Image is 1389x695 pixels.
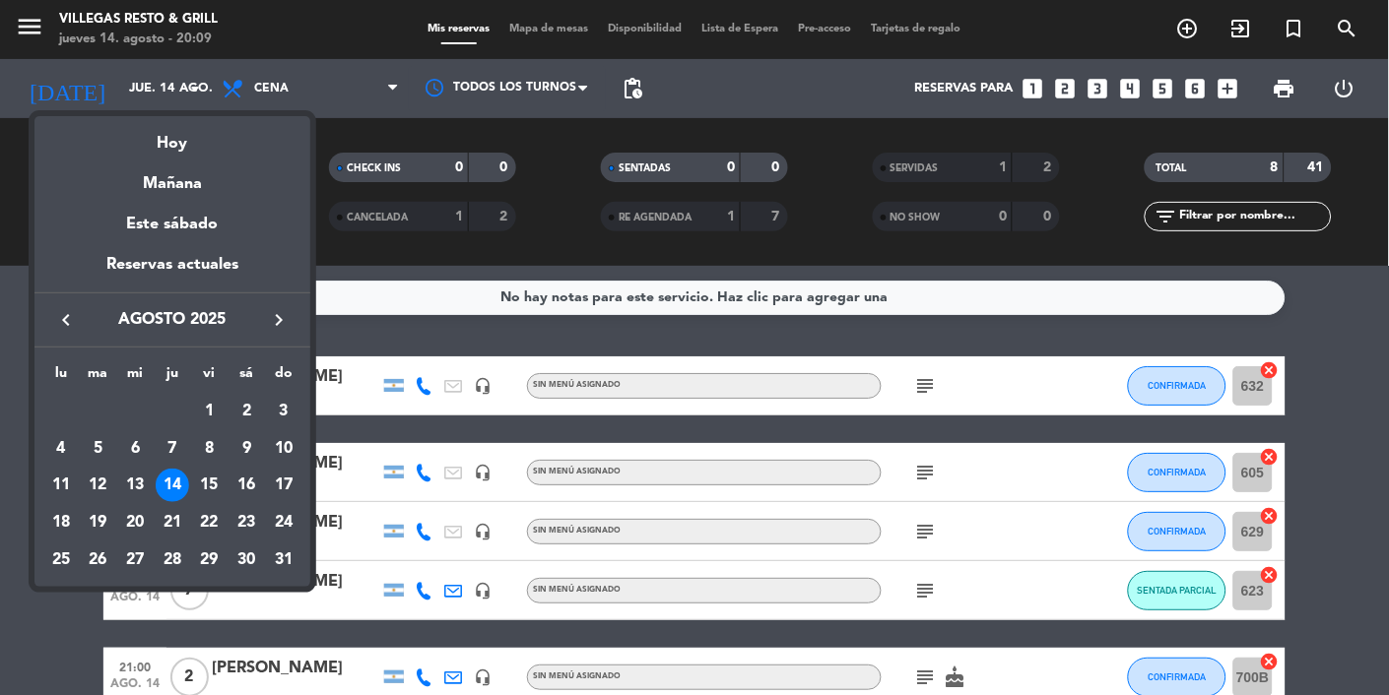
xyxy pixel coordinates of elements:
td: 12 de agosto de 2025 [80,467,117,504]
div: 11 [44,469,78,502]
div: 15 [193,469,227,502]
td: 21 de agosto de 2025 [154,504,191,541]
div: 21 [156,506,189,539]
div: 26 [82,543,115,577]
td: 30 de agosto de 2025 [228,541,265,579]
td: 10 de agosto de 2025 [265,430,302,468]
div: 17 [267,469,300,502]
button: keyboard_arrow_right [261,307,297,333]
div: 4 [44,432,78,466]
td: 9 de agosto de 2025 [228,430,265,468]
td: 25 de agosto de 2025 [42,541,80,579]
td: 27 de agosto de 2025 [116,541,154,579]
th: lunes [42,362,80,393]
div: 14 [156,469,189,502]
div: 8 [193,432,227,466]
div: 7 [156,432,189,466]
td: 8 de agosto de 2025 [191,430,229,468]
button: keyboard_arrow_left [48,307,84,333]
div: 12 [82,469,115,502]
td: AGO. [42,393,191,430]
div: 6 [118,432,152,466]
td: 17 de agosto de 2025 [265,467,302,504]
td: 14 de agosto de 2025 [154,467,191,504]
td: 23 de agosto de 2025 [228,504,265,541]
td: 18 de agosto de 2025 [42,504,80,541]
div: 9 [230,432,263,466]
div: 19 [82,506,115,539]
td: 16 de agosto de 2025 [228,467,265,504]
div: 16 [230,469,263,502]
td: 13 de agosto de 2025 [116,467,154,504]
th: jueves [154,362,191,393]
div: 2 [230,395,263,428]
div: 1 [193,395,227,428]
td: 1 de agosto de 2025 [191,393,229,430]
th: miércoles [116,362,154,393]
td: 3 de agosto de 2025 [265,393,302,430]
div: 22 [193,506,227,539]
i: keyboard_arrow_left [54,308,78,332]
div: Mañana [34,157,310,197]
td: 20 de agosto de 2025 [116,504,154,541]
td: 29 de agosto de 2025 [191,541,229,579]
td: 28 de agosto de 2025 [154,541,191,579]
div: 31 [267,543,300,577]
td: 31 de agosto de 2025 [265,541,302,579]
span: agosto 2025 [84,307,261,333]
div: 13 [118,469,152,502]
td: 19 de agosto de 2025 [80,504,117,541]
div: 3 [267,395,300,428]
td: 24 de agosto de 2025 [265,504,302,541]
td: 4 de agosto de 2025 [42,430,80,468]
td: 5 de agosto de 2025 [80,430,117,468]
th: martes [80,362,117,393]
div: 29 [193,543,227,577]
th: domingo [265,362,302,393]
td: 15 de agosto de 2025 [191,467,229,504]
div: Este sábado [34,197,310,252]
div: Reservas actuales [34,252,310,292]
td: 22 de agosto de 2025 [191,504,229,541]
td: 11 de agosto de 2025 [42,467,80,504]
div: 24 [267,506,300,539]
div: 25 [44,543,78,577]
i: keyboard_arrow_right [267,308,291,332]
td: 7 de agosto de 2025 [154,430,191,468]
div: 20 [118,506,152,539]
td: 2 de agosto de 2025 [228,393,265,430]
div: 18 [44,506,78,539]
td: 26 de agosto de 2025 [80,541,117,579]
div: 27 [118,543,152,577]
div: 10 [267,432,300,466]
td: 6 de agosto de 2025 [116,430,154,468]
div: Hoy [34,116,310,157]
div: 23 [230,506,263,539]
div: 30 [230,543,263,577]
div: 28 [156,543,189,577]
div: 5 [82,432,115,466]
th: viernes [191,362,229,393]
th: sábado [228,362,265,393]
